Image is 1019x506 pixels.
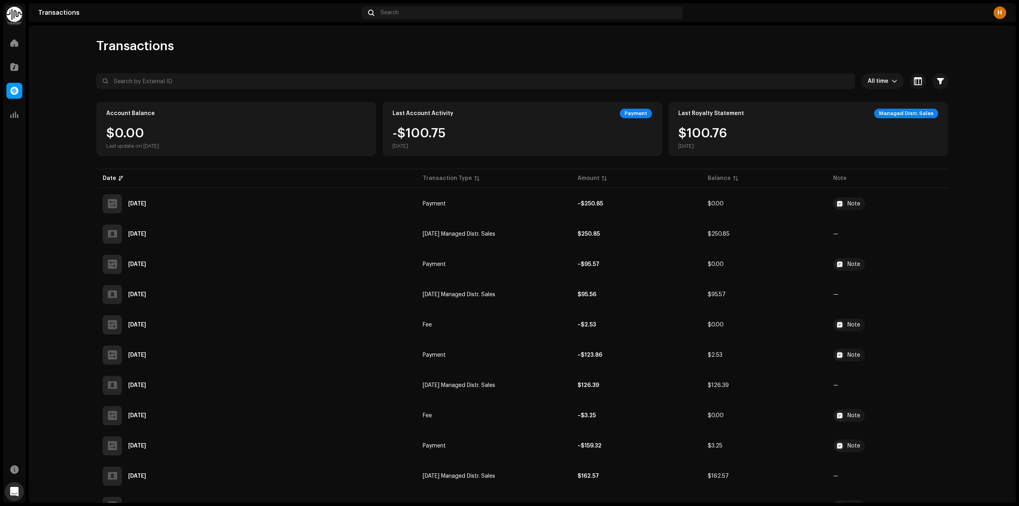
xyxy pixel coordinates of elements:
div: Note [847,352,860,358]
span: $95.57 [708,292,726,297]
span: $2.53 [708,352,722,358]
re-a-table-badge: — [833,231,838,237]
strong: –$250.85 [578,201,603,207]
span: $0.00 [708,201,724,207]
span: Payment [423,352,446,358]
div: Last Account Activity [392,110,453,117]
span: Transactions [96,38,174,54]
input: Search by External ID [96,73,855,89]
span: All time [868,73,892,89]
div: Note [847,201,860,207]
strong: –$123.86 [578,352,602,358]
span: Payment [423,262,446,267]
div: Last Royalty Statement [678,110,744,117]
strong: $162.57 [578,473,599,479]
div: Account Balance [106,110,155,117]
span: Sep 2025 Managed Distr. Sales [423,231,495,237]
span: Payment [423,443,446,449]
div: Jun 11, 2025 [128,473,146,479]
div: Balance [708,174,731,182]
div: Note [847,413,860,418]
div: Note [847,322,860,328]
div: Aug 20, 2025 [128,262,146,267]
div: Amount [578,174,599,182]
span: $162.57 [708,473,729,479]
span: You are receiving a payment for your reported earnings through Identity Music [833,349,942,361]
div: [DATE] [678,143,727,149]
span: $3.25 [708,443,722,449]
div: dropdown trigger [892,73,897,89]
span: $126.39 [708,383,729,388]
span: $0.00 [708,322,724,328]
span: Search [381,10,399,16]
span: You are receiving a payment for your reported earnings through Identity Music [833,318,942,331]
span: Payment [423,201,446,207]
strong: $250.85 [578,231,600,237]
strong: $126.39 [578,383,599,388]
span: $250.85 [708,231,730,237]
div: Sep 19, 2025 [128,201,146,207]
div: Jun 15, 2025 [128,443,146,449]
re-a-table-badge: — [833,473,838,479]
span: $0.00 [708,413,724,418]
div: Note [847,262,860,267]
strong: –$2.53 [578,322,596,328]
span: You are receiving a payment for your reported earnings through Identity Music [833,409,942,422]
div: Open Intercom Messenger [5,482,24,501]
re-a-table-badge: — [833,292,838,297]
re-a-table-badge: — [833,383,838,388]
div: Jul 13, 2025 [128,383,146,388]
div: Transactions [38,10,359,16]
strong: –$159.32 [578,443,601,449]
div: Managed Distr. Sales [874,109,938,118]
span: $0.00 [708,262,724,267]
span: You are receiving a payment for your reported earnings through Identity Music [833,440,942,452]
span: Aug 2025 Managed Distr. Sales [423,292,495,297]
span: Fee [423,413,432,418]
div: H [994,6,1006,19]
span: #1729708262 [833,197,942,210]
img: 0f74c21f-6d1c-4dbc-9196-dbddad53419e [6,6,22,22]
span: Jul 2025 Managed Distr. Sales [423,383,495,388]
span: Fee [423,322,432,328]
div: Jun 15, 2025 [128,413,146,418]
span: Jun 2025 Managed Distr. Sales [423,473,495,479]
div: Last update on [DATE] [106,143,159,149]
div: Date [103,174,116,182]
span: #N/A [833,258,942,271]
strong: $95.56 [578,292,596,297]
div: Aug 12, 2025 [128,292,146,297]
div: Transaction Type [423,174,472,182]
div: Jul 15, 2025 [128,352,146,358]
div: Note [847,443,860,449]
strong: –$95.57 [578,262,599,267]
div: Jul 15, 2025 [128,322,146,328]
div: Sep 11, 2025 [128,231,146,237]
div: Payment [620,109,652,118]
div: [DATE] [392,143,446,149]
strong: –$3.25 [578,413,596,418]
